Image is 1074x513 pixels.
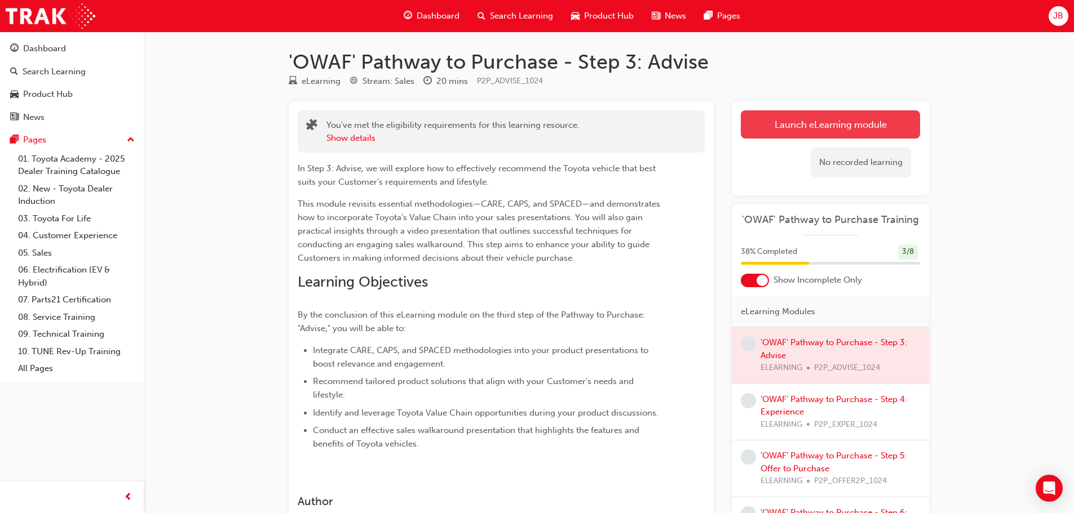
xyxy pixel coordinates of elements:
span: eLearning Modules [741,305,815,318]
span: Dashboard [417,10,459,23]
span: Learning resource code [477,76,543,86]
span: target-icon [350,77,358,87]
span: Product Hub [584,10,634,23]
span: Search Learning [490,10,553,23]
span: Conduct an effective sales walkaround presentation that highlights the features and benefits of T... [313,425,642,449]
div: Duration [423,74,468,88]
a: All Pages [14,360,139,377]
div: Stream [350,74,414,88]
a: pages-iconPages [695,5,749,28]
a: 10. TUNE Rev-Up Training [14,343,139,360]
a: 06. Electrification (EV & Hybrid) [14,261,139,291]
span: In Step 3: Advise, we will explore how to effectively recommend the Toyota vehicle that best suit... [298,163,658,187]
img: Trak [6,3,95,29]
button: Pages [5,130,139,150]
span: This module revisits essential methodologies—CARE, CAPS, and SPACED—and demonstrates how to incor... [298,199,662,263]
span: learningRecordVerb_NONE-icon [741,336,756,351]
span: guage-icon [404,9,412,23]
a: 'OWAF' Pathway to Purchase Training [741,213,920,226]
span: ELEARNING [761,475,802,488]
span: P2P_EXPER_1024 [814,418,877,431]
a: Search Learning [5,61,139,82]
span: Identify and leverage Toyota Value Chain opportunities during your product discussions. [313,408,658,418]
h3: Author [298,495,664,508]
span: clock-icon [423,77,432,87]
a: 04. Customer Experience [14,227,139,244]
span: prev-icon [124,490,132,505]
div: You've met the eligibility requirements for this learning resource. [326,119,580,144]
a: 'OWAF' Pathway to Purchase - Step 5: Offer to Purchase [761,450,907,474]
span: By the conclusion of this eLearning module on the third step of the Pathway to Purchase: "Advise,... [298,310,647,333]
a: Launch eLearning module [741,110,920,139]
div: 20 mins [436,75,468,88]
a: 03. Toyota For Life [14,210,139,227]
a: 01. Toyota Academy - 2025 Dealer Training Catalogue [14,150,139,180]
span: Learning Objectives [298,273,428,291]
span: search-icon [478,9,485,23]
span: car-icon [571,9,580,23]
h1: 'OWAF' Pathway to Purchase - Step 3: Advise [289,50,929,74]
button: Show details [326,132,375,145]
a: 02. New - Toyota Dealer Induction [14,180,139,210]
a: 09. Technical Training [14,325,139,343]
span: guage-icon [10,44,19,54]
span: Integrate CARE, CAPS, and SPACED methodologies into your product presentations to boost relevance... [313,345,651,369]
span: 38 % Completed [741,246,797,258]
button: JB [1049,6,1068,26]
div: Open Intercom Messenger [1036,475,1063,502]
div: Product Hub [23,88,73,101]
span: Recommend tailored product solutions that align with your Customer’s needs and lifestyle. [313,376,636,400]
button: DashboardSearch LearningProduct HubNews [5,36,139,130]
span: ELEARNING [761,418,802,431]
span: News [665,10,686,23]
a: news-iconNews [643,5,695,28]
a: 08. Service Training [14,309,139,326]
div: Type [289,74,341,88]
a: search-iconSearch Learning [469,5,562,28]
span: JB [1053,10,1063,23]
a: 07. Parts21 Certification [14,291,139,309]
div: News [23,111,45,124]
span: P2P_OFFER2P_1024 [814,475,887,488]
div: Pages [23,133,46,146]
a: Product Hub [5,84,139,105]
div: Dashboard [23,42,66,55]
div: 3 / 8 [898,244,918,260]
span: learningRecordVerb_NONE-icon [741,393,756,408]
span: up-icon [127,133,135,148]
div: eLearning [302,75,341,88]
span: pages-icon [704,9,713,23]
span: Pages [717,10,740,23]
span: puzzle-icon [306,120,317,133]
a: guage-iconDashboard [395,5,469,28]
span: learningResourceType_ELEARNING-icon [289,77,297,87]
div: No recorded learning [811,148,911,177]
span: Show Incomplete Only [774,274,862,287]
span: news-icon [10,113,19,123]
span: pages-icon [10,135,19,145]
div: Search Learning [23,65,86,78]
span: learningRecordVerb_NONE-icon [741,449,756,465]
div: Stream: Sales [363,75,414,88]
a: News [5,107,139,128]
a: 05. Sales [14,244,139,262]
span: car-icon [10,90,19,100]
span: search-icon [10,67,18,77]
a: car-iconProduct Hub [562,5,643,28]
a: 'OWAF' Pathway to Purchase - Step 4: Experience [761,394,907,417]
span: news-icon [652,9,660,23]
a: Dashboard [5,38,139,59]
